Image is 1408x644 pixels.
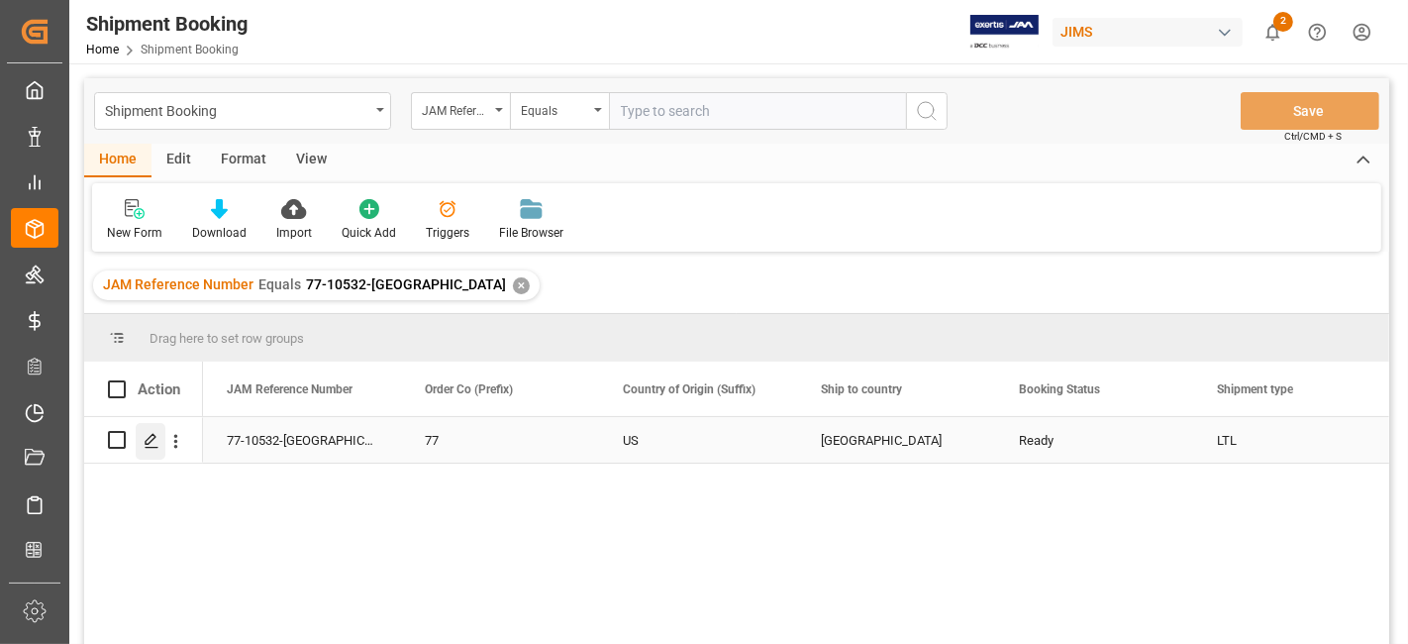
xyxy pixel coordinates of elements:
[1273,12,1293,32] span: 2
[306,276,506,292] span: 77-10532-[GEOGRAPHIC_DATA]
[425,382,513,396] span: Order Co (Prefix)
[906,92,948,130] button: search button
[94,92,391,130] button: open menu
[821,418,971,464] div: [GEOGRAPHIC_DATA]
[227,382,352,396] span: JAM Reference Number
[1019,382,1100,396] span: Booking Status
[411,92,510,130] button: open menu
[1019,418,1169,464] div: Ready
[203,417,401,463] div: 77-10532-[GEOGRAPHIC_DATA]
[513,277,530,294] div: ✕
[623,382,755,396] span: Country of Origin (Suffix)
[150,331,304,346] span: Drag here to set row groups
[1053,18,1243,47] div: JIMS
[86,43,119,56] a: Home
[1241,92,1379,130] button: Save
[206,144,281,177] div: Format
[281,144,342,177] div: View
[1251,10,1295,54] button: show 2 new notifications
[821,382,902,396] span: Ship to country
[1295,10,1340,54] button: Help Center
[84,417,203,464] div: Press SPACE to select this row.
[426,224,469,242] div: Triggers
[425,418,575,464] div: 77
[609,92,906,130] input: Type to search
[342,224,396,242] div: Quick Add
[970,15,1039,50] img: Exertis%20JAM%20-%20Email%20Logo.jpg_1722504956.jpg
[1284,129,1342,144] span: Ctrl/CMD + S
[1217,418,1367,464] div: LTL
[276,224,312,242] div: Import
[623,418,773,464] div: US
[521,97,588,120] div: Equals
[84,144,151,177] div: Home
[105,97,369,122] div: Shipment Booking
[107,224,162,242] div: New Form
[86,9,248,39] div: Shipment Booking
[510,92,609,130] button: open menu
[422,97,489,120] div: JAM Reference Number
[103,276,253,292] span: JAM Reference Number
[1217,382,1293,396] span: Shipment type
[138,380,180,398] div: Action
[192,224,247,242] div: Download
[258,276,301,292] span: Equals
[499,224,563,242] div: File Browser
[151,144,206,177] div: Edit
[1053,13,1251,51] button: JIMS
